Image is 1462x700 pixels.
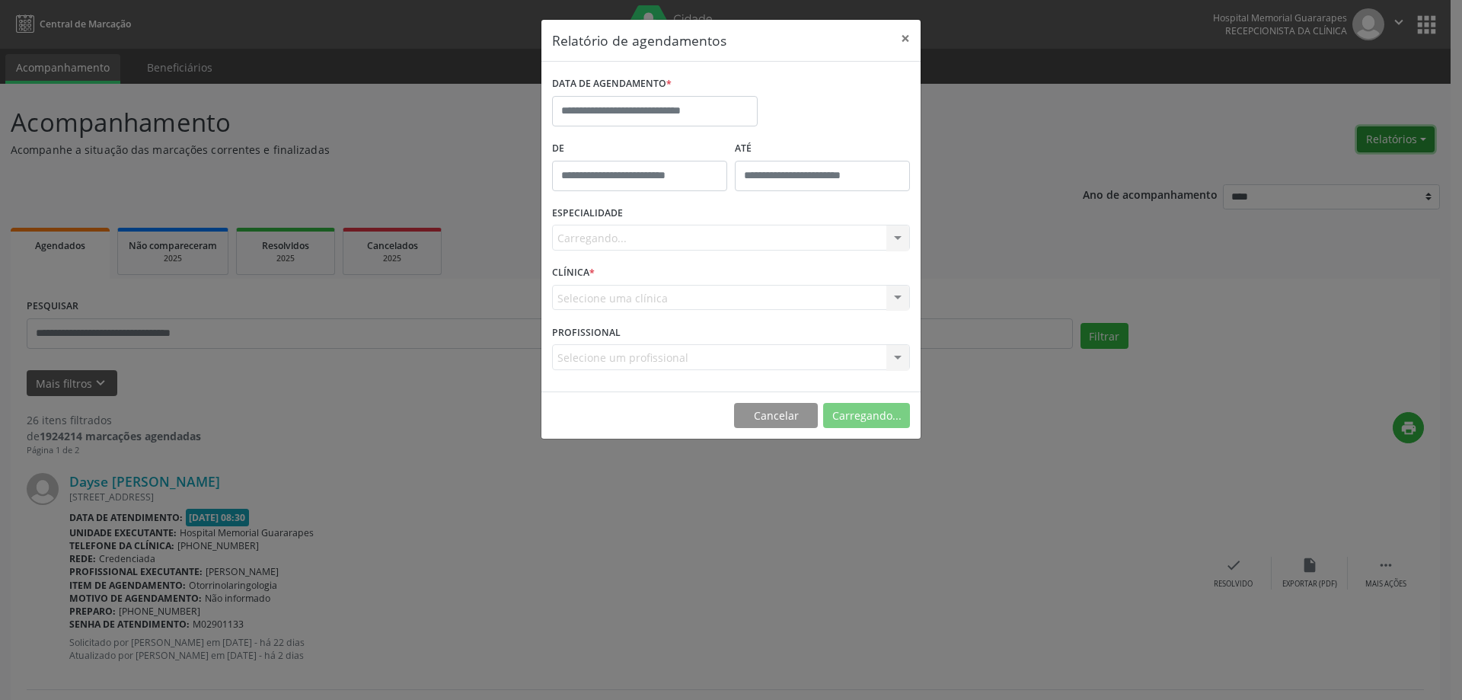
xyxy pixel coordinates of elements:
label: DATA DE AGENDAMENTO [552,72,672,96]
label: ESPECIALIDADE [552,202,623,225]
button: Cancelar [734,403,818,429]
h5: Relatório de agendamentos [552,30,726,50]
label: ATÉ [735,137,910,161]
label: PROFISSIONAL [552,321,621,344]
label: CLÍNICA [552,261,595,285]
label: De [552,137,727,161]
button: Carregando... [823,403,910,429]
button: Close [890,20,921,57]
